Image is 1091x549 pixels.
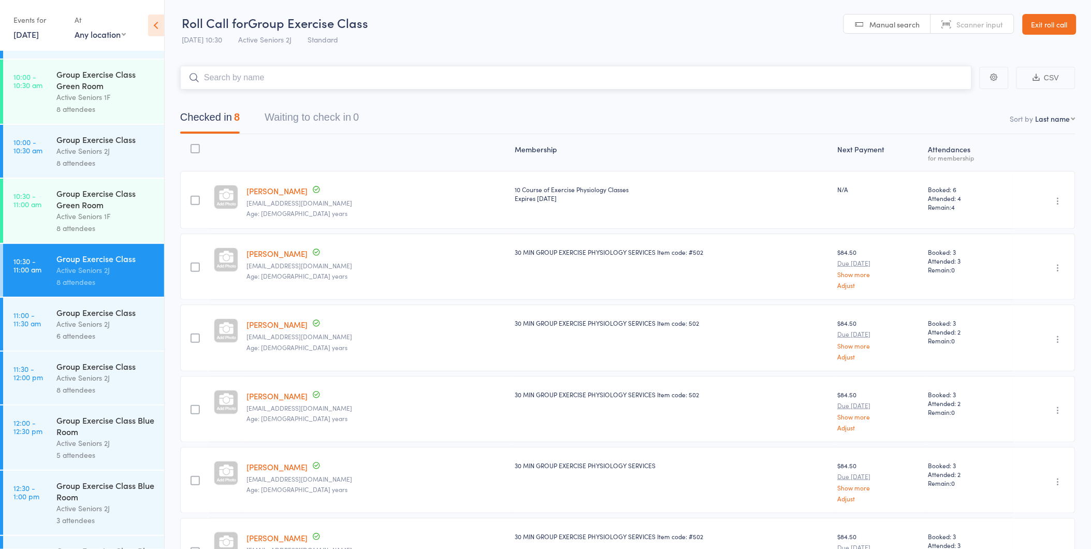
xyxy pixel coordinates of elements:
div: 30 MIN GROUP EXERCISE PHYSIOLOGY SERVICES Item code: 502 [515,319,830,327]
a: Show more [838,413,920,420]
span: Age: [DEMOGRAPHIC_DATA] years [246,271,347,280]
div: Events for [13,11,64,28]
time: 12:00 - 12:30 pm [13,418,42,435]
div: Group Exercise Class Green Room [56,68,155,91]
div: Group Exercise Class [56,253,155,264]
div: Next Payment [834,139,924,166]
span: Age: [DEMOGRAPHIC_DATA] years [246,343,347,352]
span: Remain: [928,265,1009,274]
div: Active Seniors 2J [56,372,155,384]
small: linchan55@hotmail.com [246,199,506,207]
div: $84.50 [838,461,920,502]
a: 10:00 -10:30 amGroup Exercise ClassActive Seniors 2J8 attendees [3,125,164,178]
span: Remain: [928,479,1009,487]
div: 3 attendees [56,514,155,526]
time: 12:30 - 1:00 pm [13,484,39,500]
a: Show more [838,342,920,349]
time: 10:30 - 11:00 am [13,257,41,273]
span: Booked: 3 [928,390,1009,399]
span: Attended: 4 [928,194,1009,203]
span: Remain: [928,203,1009,211]
div: 8 attendees [56,384,155,396]
div: Active Seniors 2J [56,264,155,276]
div: Group Exercise Class Blue Room [56,414,155,437]
a: Show more [838,484,920,491]
div: 8 attendees [56,103,155,115]
span: 0 [952,265,955,274]
small: Due [DATE] [838,259,920,267]
span: [DATE] 10:30 [182,34,222,45]
span: Booked: 6 [928,185,1009,194]
button: CSV [1016,67,1075,89]
span: Active Seniors 2J [238,34,292,45]
span: Booked: 3 [928,319,1009,327]
small: Due [DATE] [838,402,920,409]
div: Expires [DATE] [515,194,830,203]
div: $84.50 [838,319,920,359]
button: Waiting to check in0 [265,106,359,134]
div: 0 [353,111,359,123]
div: Atten­dances [924,139,1013,166]
div: for membership [928,154,1009,161]
div: 8 attendees [56,276,155,288]
span: Attended: 2 [928,399,1009,408]
span: 0 [952,336,955,345]
span: Manual search [870,19,920,30]
div: 10 Course of Exercise Physiology Classes [515,185,830,203]
div: Active Seniors 1F [56,210,155,222]
a: [PERSON_NAME] [246,248,308,259]
span: Roll Call for [182,14,248,31]
a: 10:30 -11:00 amGroup Exercise ClassActive Seniors 2J8 attendees [3,244,164,297]
div: Last name [1036,113,1070,124]
small: lorettadavies12@gmail.com [246,333,506,340]
time: 10:00 - 10:30 am [13,73,42,89]
div: 8 attendees [56,157,155,169]
span: Age: [DEMOGRAPHIC_DATA] years [246,414,347,423]
div: $84.50 [838,390,920,431]
div: 30 MIN GROUP EXERCISE PHYSIOLOGY SERVICES Item code: 502 [515,390,830,399]
a: Adjust [838,353,920,360]
a: [PERSON_NAME] [246,319,308,330]
small: Due [DATE] [838,473,920,480]
a: [PERSON_NAME] [246,461,308,472]
div: Group Exercise Class [56,360,155,372]
span: 0 [952,479,955,487]
div: 8 [234,111,240,123]
div: Group Exercise Class Green Room [56,187,155,210]
span: Booked: 3 [928,248,1009,256]
div: $84.50 [838,248,920,288]
div: Active Seniors 2J [56,437,155,449]
a: 10:00 -10:30 amGroup Exercise Class Green RoomActive Seniors 1F8 attendees [3,60,164,124]
span: Booked: 3 [928,532,1009,541]
div: Group Exercise Class [56,134,155,145]
a: 12:30 -1:00 pmGroup Exercise Class Blue RoomActive Seniors 2J3 attendees [3,471,164,535]
time: 10:30 - 11:00 am [13,192,41,208]
small: kmitting@gmail.com [246,475,506,483]
a: Adjust [838,495,920,502]
div: Active Seniors 2J [56,318,155,330]
div: Active Seniors 1F [56,91,155,103]
div: At [75,11,126,28]
small: Due [DATE] [838,330,920,338]
a: Adjust [838,282,920,288]
a: [PERSON_NAME] [246,185,308,196]
small: chengmikelc@gmail.com [246,262,506,269]
time: 10:00 - 10:30 am [13,138,42,154]
div: N/A [838,185,920,194]
a: 11:00 -11:30 amGroup Exercise ClassActive Seniors 2J6 attendees [3,298,164,351]
div: Any location [75,28,126,40]
time: 11:30 - 12:00 pm [13,365,43,381]
div: Membership [511,139,834,166]
div: Active Seniors 2J [56,502,155,514]
time: 11:00 - 11:30 am [13,311,41,327]
div: 5 attendees [56,449,155,461]
div: 6 attendees [56,330,155,342]
span: Remain: [928,336,1009,345]
div: 30 MIN GROUP EXERCISE PHYSIOLOGY SERVICES Item code: #502 [515,248,830,256]
span: Remain: [928,408,1009,416]
a: Show more [838,271,920,278]
div: 30 MIN GROUP EXERCISE PHYSIOLOGY SERVICES [515,461,830,470]
span: Booked: 3 [928,461,1009,470]
a: [PERSON_NAME] [246,532,308,543]
a: 12:00 -12:30 pmGroup Exercise Class Blue RoomActive Seniors 2J5 attendees [3,406,164,470]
